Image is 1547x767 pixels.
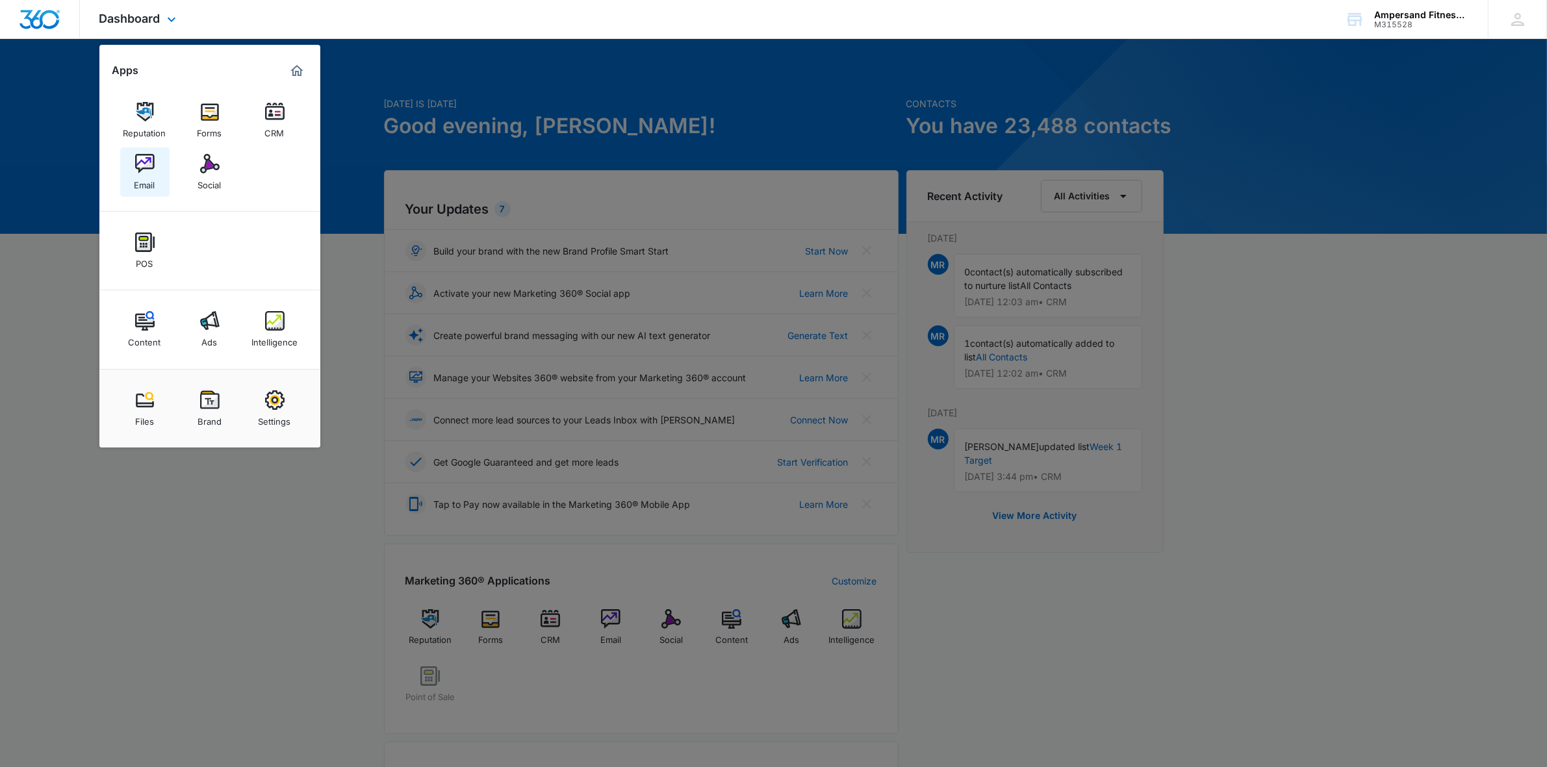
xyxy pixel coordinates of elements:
div: Content [129,331,161,347]
div: account name [1374,10,1469,20]
div: Email [134,173,155,190]
img: logo_orange.svg [21,21,31,31]
div: Domain Overview [49,83,116,92]
img: tab_keywords_by_traffic_grey.svg [129,82,140,92]
a: CRM [250,95,300,145]
a: Settings [250,384,300,433]
div: Domain: [DOMAIN_NAME] [34,34,143,44]
h2: Apps [112,64,139,77]
span: Dashboard [99,12,160,25]
div: Keywords by Traffic [144,83,219,92]
a: Social [185,147,235,197]
div: Brand [198,410,222,427]
a: Forms [185,95,235,145]
a: Email [120,147,170,197]
div: Ads [202,331,218,347]
a: Content [120,305,170,354]
img: website_grey.svg [21,34,31,44]
div: v 4.0.25 [36,21,64,31]
div: POS [136,252,153,269]
div: Social [198,173,222,190]
a: Ads [185,305,235,354]
div: CRM [265,121,285,138]
a: Intelligence [250,305,300,354]
a: Marketing 360® Dashboard [287,60,307,81]
img: tab_domain_overview_orange.svg [35,82,45,92]
div: Settings [259,410,291,427]
div: account id [1374,20,1469,29]
a: POS [120,226,170,275]
div: Forms [198,121,222,138]
div: Reputation [123,121,166,138]
div: Files [135,410,154,427]
a: Files [120,384,170,433]
a: Brand [185,384,235,433]
div: Intelligence [251,331,298,347]
a: Reputation [120,95,170,145]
